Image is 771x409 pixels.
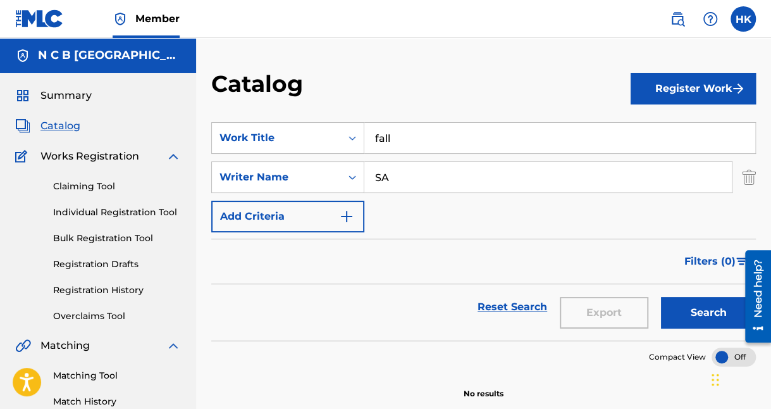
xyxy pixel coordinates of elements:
h2: Catalog [211,70,309,98]
h5: N C B SCANDINAVIA [38,48,181,63]
img: f7272a7cc735f4ea7f67.svg [731,81,746,96]
a: Individual Registration Tool [53,206,181,219]
span: Matching [40,338,90,353]
iframe: Chat Widget [708,348,771,409]
a: Matching Tool [53,369,181,382]
img: Catalog [15,118,30,134]
img: Matching [15,338,31,353]
a: Reset Search [471,293,553,321]
span: Works Registration [40,149,139,164]
img: Accounts [15,48,30,63]
img: 9d2ae6d4665cec9f34b9.svg [339,209,354,224]
span: Catalog [40,118,80,134]
span: Filters ( 0 ) [684,254,736,269]
button: Register Work [631,73,756,104]
a: Public Search [665,6,690,32]
span: Compact View [649,351,706,363]
img: Top Rightsholder [113,11,128,27]
img: MLC Logo [15,9,64,28]
button: Filters (0) [677,246,756,277]
a: CatalogCatalog [15,118,80,134]
button: Search [661,297,756,329]
img: Summary [15,88,30,103]
a: SummarySummary [15,88,92,103]
a: Bulk Registration Tool [53,232,181,245]
div: Chat-widget [708,348,771,409]
img: help [703,11,718,27]
form: Search Form [211,122,756,341]
a: Registration Drafts [53,258,181,271]
a: Registration History [53,284,181,297]
button: Add Criteria [211,201,364,232]
p: No results [464,373,503,400]
img: expand [166,338,181,353]
div: Writer Name [219,170,333,185]
a: Overclaims Tool [53,310,181,323]
a: Match History [53,395,181,408]
img: Works Registration [15,149,32,164]
img: expand [166,149,181,164]
iframe: Resource Center [736,245,771,347]
div: Work Title [219,130,333,146]
div: User Menu [731,6,756,32]
span: Member [135,11,180,26]
img: Delete Criterion [742,161,756,193]
div: Træk [712,361,719,399]
span: Summary [40,88,92,103]
img: search [670,11,685,27]
div: Help [698,6,723,32]
a: Claiming Tool [53,180,181,193]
